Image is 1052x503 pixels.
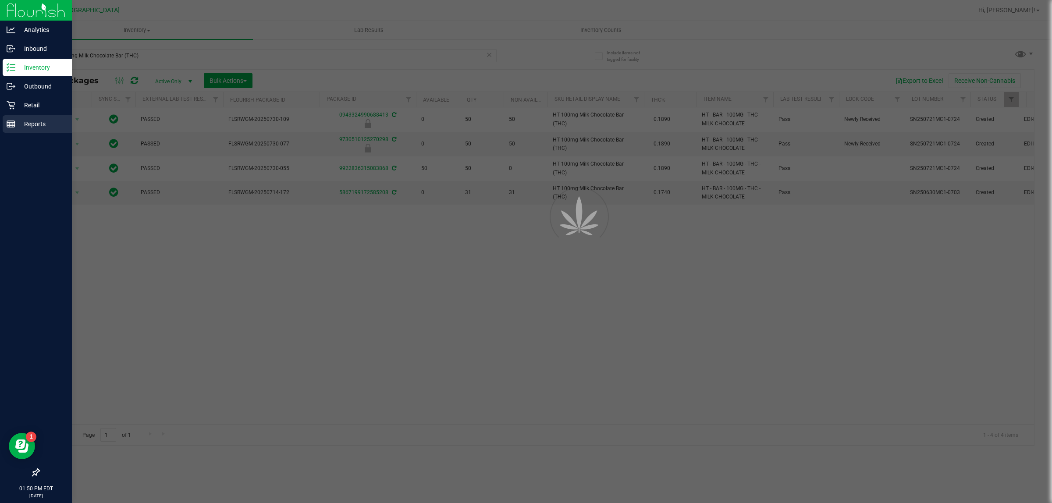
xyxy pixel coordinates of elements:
[7,82,15,91] inline-svg: Outbound
[7,25,15,34] inline-svg: Analytics
[15,62,68,73] p: Inventory
[15,25,68,35] p: Analytics
[9,433,35,459] iframe: Resource center
[15,100,68,110] p: Retail
[26,432,36,442] iframe: Resource center unread badge
[7,101,15,110] inline-svg: Retail
[15,81,68,92] p: Outbound
[4,492,68,499] p: [DATE]
[15,43,68,54] p: Inbound
[15,119,68,129] p: Reports
[4,485,68,492] p: 01:50 PM EDT
[7,44,15,53] inline-svg: Inbound
[7,63,15,72] inline-svg: Inventory
[7,120,15,128] inline-svg: Reports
